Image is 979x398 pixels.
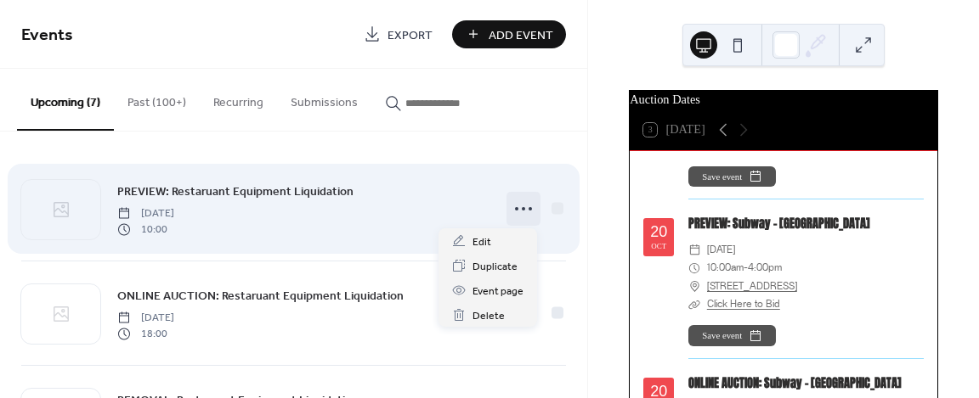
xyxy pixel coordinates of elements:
span: 4:00pm [748,259,782,277]
div: ​ [688,277,700,295]
button: Past (100+) [114,69,200,129]
span: ONLINE AUCTION: Restaruant Equipment Liquidation [117,288,404,306]
span: - [744,259,748,277]
button: Add Event [452,20,566,48]
span: Delete [473,307,505,325]
span: [DATE] [117,311,174,326]
span: PREVIEW: Restaruant Equipment Liquidation [117,183,354,201]
div: ​ [688,259,700,277]
span: 10:00 [117,221,174,237]
span: [DATE] [117,206,174,221]
span: 10:00am [707,259,744,277]
span: Events [21,19,73,52]
div: ​ [688,241,700,259]
button: Upcoming (7) [17,69,114,131]
span: Event page [473,283,523,300]
div: Oct [651,243,666,250]
a: [STREET_ADDRESS] [707,277,797,295]
span: 18:00 [117,326,174,341]
a: Click Here to Bid [707,298,780,310]
a: PREVIEW: Subway - [GEOGRAPHIC_DATA] [688,215,870,233]
button: Recurring [200,69,277,129]
span: [DATE] [707,241,735,259]
span: Add Event [489,26,553,44]
a: Export [351,20,445,48]
div: ​ [688,295,700,313]
a: PREVIEW: Restaruant Equipment Liquidation [117,182,354,201]
a: ONLINE AUCTION: Restaruant Equipment Liquidation [117,286,404,306]
button: Save event [688,325,776,345]
div: 20 [650,224,667,239]
div: Auction Dates [630,91,937,109]
span: Export [388,26,433,44]
a: ONLINE AUCTION: Subway - [GEOGRAPHIC_DATA] [688,374,902,392]
button: Save event [688,166,776,187]
span: Edit [473,233,491,251]
button: Submissions [277,69,371,129]
span: Duplicate [473,258,518,276]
